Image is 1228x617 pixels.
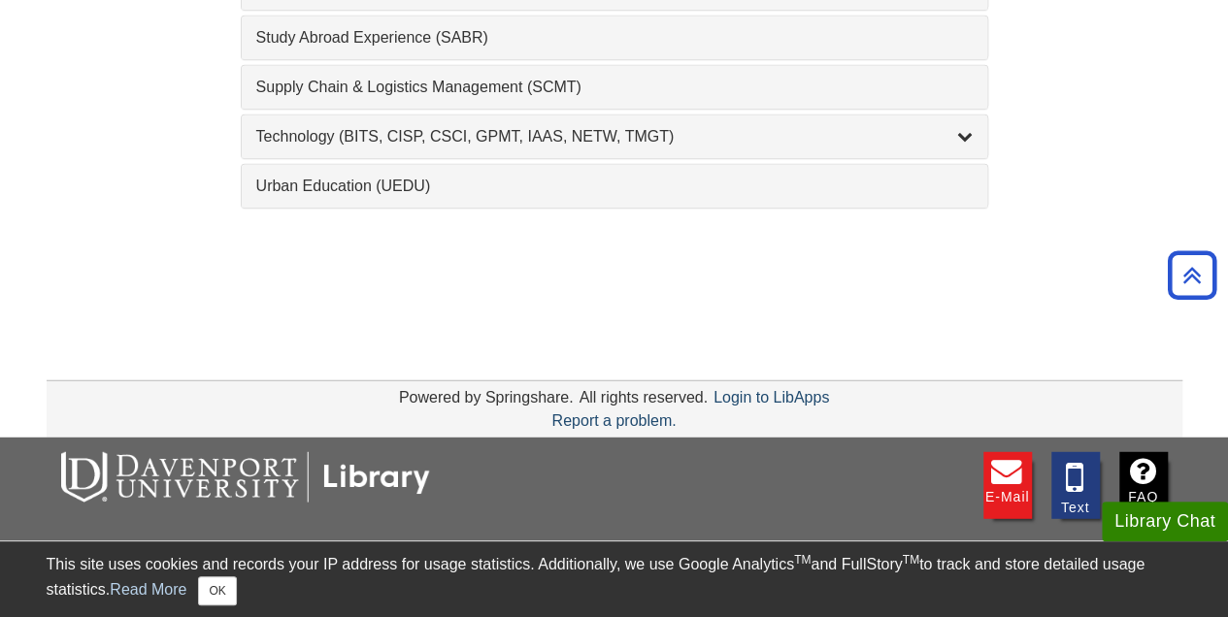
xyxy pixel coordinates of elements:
a: Report a problem. [551,412,676,429]
button: Library Chat [1102,502,1228,541]
a: Technology (BITS, CISP, CSCI, GPMT, IAAS, NETW, TMGT) [256,125,973,148]
a: Text [1051,452,1100,519]
a: FAQ [1119,452,1168,519]
a: E-mail [983,452,1032,519]
img: DU Libraries [61,452,430,503]
a: Read More [110,581,186,598]
div: All rights reserved. [576,389,711,406]
a: Login to LibApps [714,389,829,406]
button: Close [198,576,236,605]
div: This site uses cookies and records your IP address for usage statistics. Additionally, we use Goo... [47,553,1182,605]
a: Urban Education (UEDU) [256,175,973,198]
a: Back to Top [1161,262,1223,288]
a: Study Abroad Experience (SABR) [256,26,973,49]
a: Supply Chain & Logistics Management (SCMT) [256,76,973,99]
sup: TM [794,553,811,567]
sup: TM [903,553,919,567]
div: Powered by Springshare. [396,389,577,406]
